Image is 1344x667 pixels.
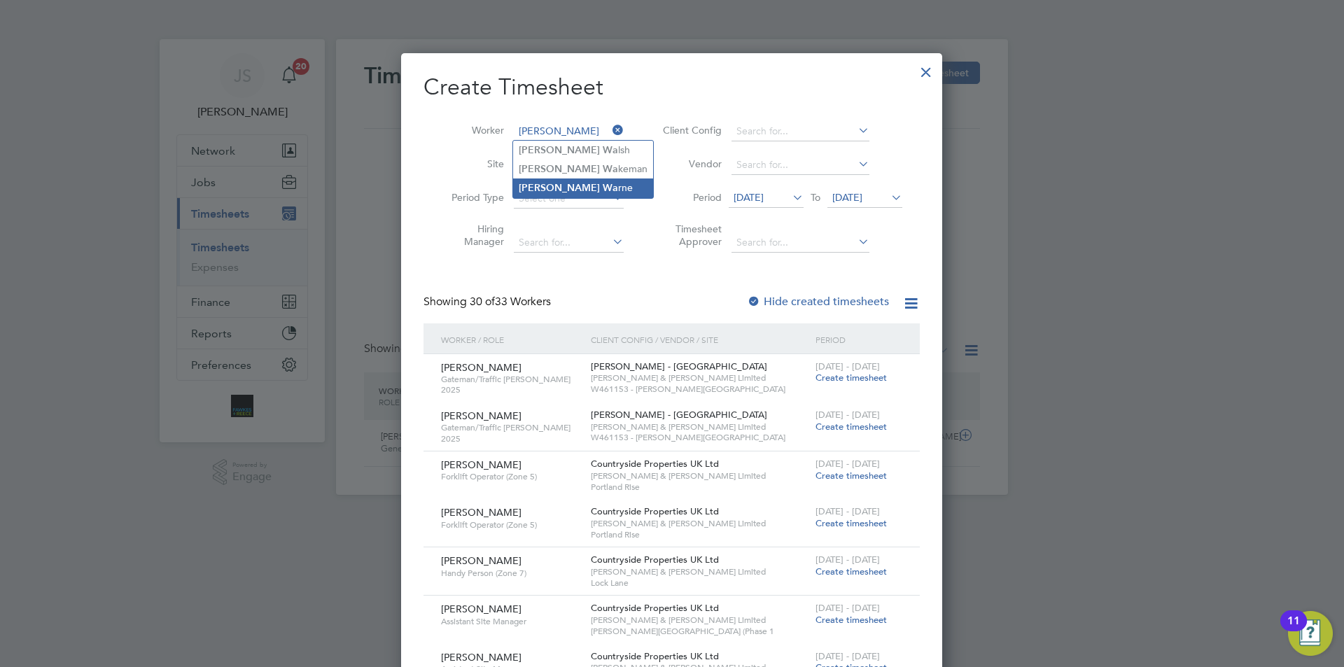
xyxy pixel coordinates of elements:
span: Create timesheet [815,566,887,577]
span: Lock Lane [591,577,808,589]
div: Showing [423,295,554,309]
label: Client Config [659,124,722,136]
label: Hide created timesheets [747,295,889,309]
span: [PERSON_NAME] & [PERSON_NAME] Limited [591,615,808,626]
b: [PERSON_NAME] [519,163,600,175]
b: Wa [603,182,618,194]
span: Forklift Operator (Zone 5) [441,519,580,531]
span: Forklift Operator (Zone 5) [441,471,580,482]
span: [PERSON_NAME] & [PERSON_NAME] Limited [591,470,808,482]
span: [PERSON_NAME] & [PERSON_NAME] Limited [591,372,808,384]
span: [PERSON_NAME] [441,554,521,567]
label: Period [659,191,722,204]
input: Search for... [514,233,624,253]
span: Countryside Properties UK Ltd [591,505,719,517]
span: Countryside Properties UK Ltd [591,650,719,662]
button: Open Resource Center, 11 new notifications [1288,611,1333,656]
span: [PERSON_NAME] [441,361,521,374]
input: Search for... [731,155,869,175]
span: Gateman/Traffic [PERSON_NAME] 2025 [441,374,580,395]
span: [DATE] - [DATE] [815,505,880,517]
label: Hiring Manager [441,223,504,248]
span: Create timesheet [815,470,887,482]
span: [DATE] - [DATE] [815,409,880,421]
span: 33 Workers [470,295,551,309]
span: [PERSON_NAME] & [PERSON_NAME] Limited [591,421,808,433]
label: Site [441,157,504,170]
div: Period [812,323,906,356]
span: To [806,188,825,206]
span: [DATE] [734,191,764,204]
span: W461153 - [PERSON_NAME][GEOGRAPHIC_DATA] [591,384,808,395]
span: Countryside Properties UK Ltd [591,458,719,470]
span: [PERSON_NAME] [441,506,521,519]
label: Timesheet Approver [659,223,722,248]
span: Create timesheet [815,421,887,433]
span: [DATE] - [DATE] [815,650,880,662]
li: lsh [513,141,653,160]
span: Create timesheet [815,614,887,626]
b: Wa [603,163,618,175]
label: Period Type [441,191,504,204]
span: [PERSON_NAME] - [GEOGRAPHIC_DATA] [591,409,767,421]
div: Client Config / Vendor / Site [587,323,812,356]
span: Portland Rise [591,529,808,540]
b: [PERSON_NAME] [519,144,600,156]
b: [PERSON_NAME] [519,182,600,194]
span: Handy Person (Zone 7) [441,568,580,579]
span: 30 of [470,295,495,309]
h2: Create Timesheet [423,73,920,102]
label: Vendor [659,157,722,170]
span: [DATE] [832,191,862,204]
span: Countryside Properties UK Ltd [591,602,719,614]
span: Countryside Properties UK Ltd [591,554,719,566]
span: [PERSON_NAME] & [PERSON_NAME] Limited [591,566,808,577]
b: Wa [603,144,618,156]
span: Create timesheet [815,372,887,384]
span: [PERSON_NAME] [441,409,521,422]
span: Create timesheet [815,517,887,529]
span: [PERSON_NAME] [441,651,521,664]
input: Search for... [731,122,869,141]
span: [DATE] - [DATE] [815,458,880,470]
div: 11 [1287,621,1300,639]
input: Search for... [731,233,869,253]
div: Worker / Role [437,323,587,356]
span: [PERSON_NAME] - [GEOGRAPHIC_DATA] [591,360,767,372]
span: Gateman/Traffic [PERSON_NAME] 2025 [441,422,580,444]
label: Worker [441,124,504,136]
span: [DATE] - [DATE] [815,360,880,372]
li: rne [513,178,653,197]
li: keman [513,160,653,178]
span: Assistant Site Manager [441,616,580,627]
span: [PERSON_NAME] [441,603,521,615]
span: [PERSON_NAME] & [PERSON_NAME] Limited [591,518,808,529]
span: [PERSON_NAME] [441,458,521,471]
input: Search for... [514,122,624,141]
span: W461153 - [PERSON_NAME][GEOGRAPHIC_DATA] [591,432,808,443]
span: [DATE] - [DATE] [815,602,880,614]
span: [DATE] - [DATE] [815,554,880,566]
span: [PERSON_NAME][GEOGRAPHIC_DATA] (Phase 1 [591,626,808,637]
span: Portland Rise [591,482,808,493]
